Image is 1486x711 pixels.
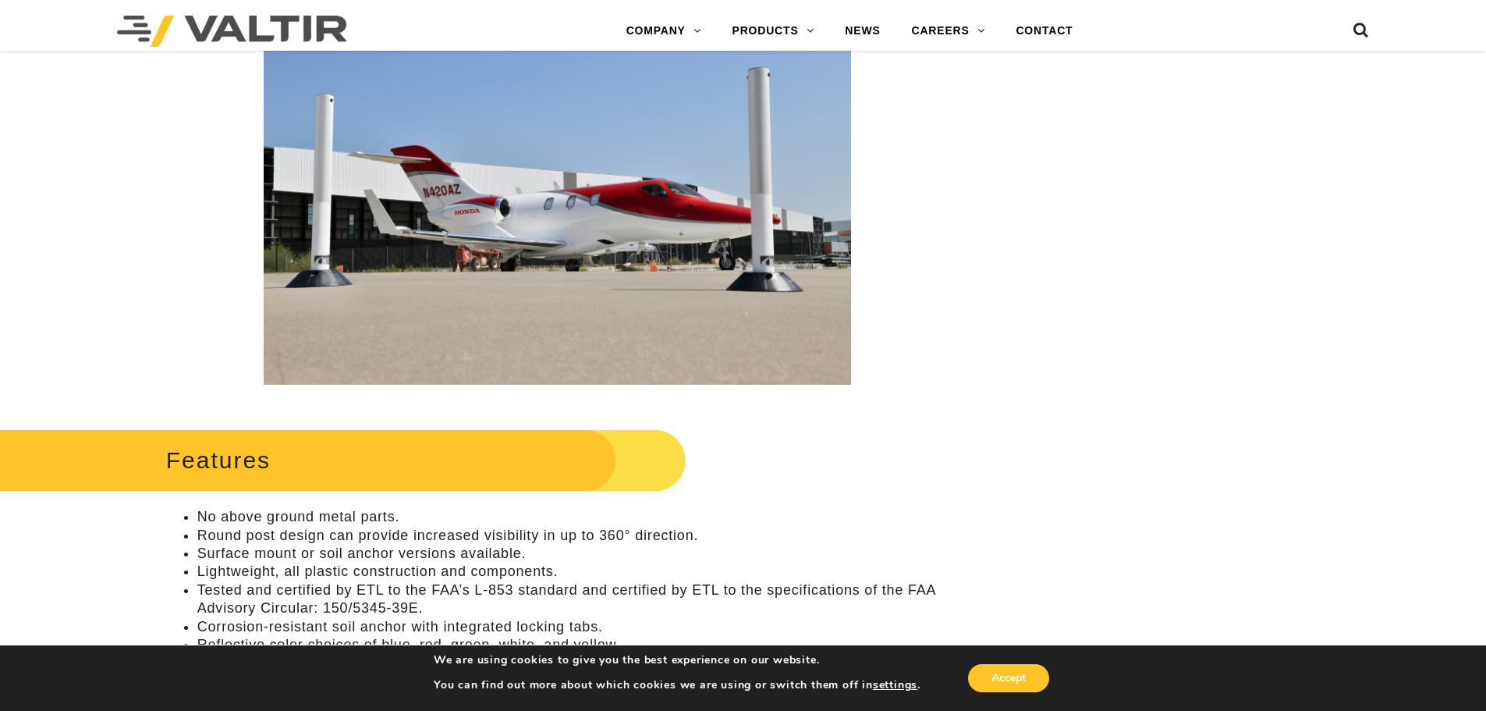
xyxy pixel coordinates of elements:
li: Lightweight, all plastic construction and components. [197,563,949,581]
a: CAREERS [896,16,1001,47]
a: COMPANY [611,16,717,47]
a: CONTACT [1000,16,1088,47]
li: Tested and certified by ETL to the FAA’s L-853 standard and certified by ETL to the specification... [197,581,949,618]
p: You can find out more about which cookies we are using or switch them off in . [434,678,920,692]
button: Accept [968,664,1049,692]
li: Round post design can provide increased visibility in up to 360° direction. [197,527,949,545]
a: NEWS [829,16,896,47]
a: PRODUCTS [717,16,830,47]
li: Surface mount or soil anchor versions available. [197,545,949,563]
li: Reflective color choices of blue, red, green, white, and yellow. [197,636,949,654]
img: Valtir [117,16,347,47]
li: Corrosion-resistant soil anchor with integrated locking tabs. [197,618,949,636]
p: We are using cookies to give you the best experience on our website. [434,653,920,667]
li: No above ground metal parts. [197,508,949,526]
button: settings [873,678,917,692]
